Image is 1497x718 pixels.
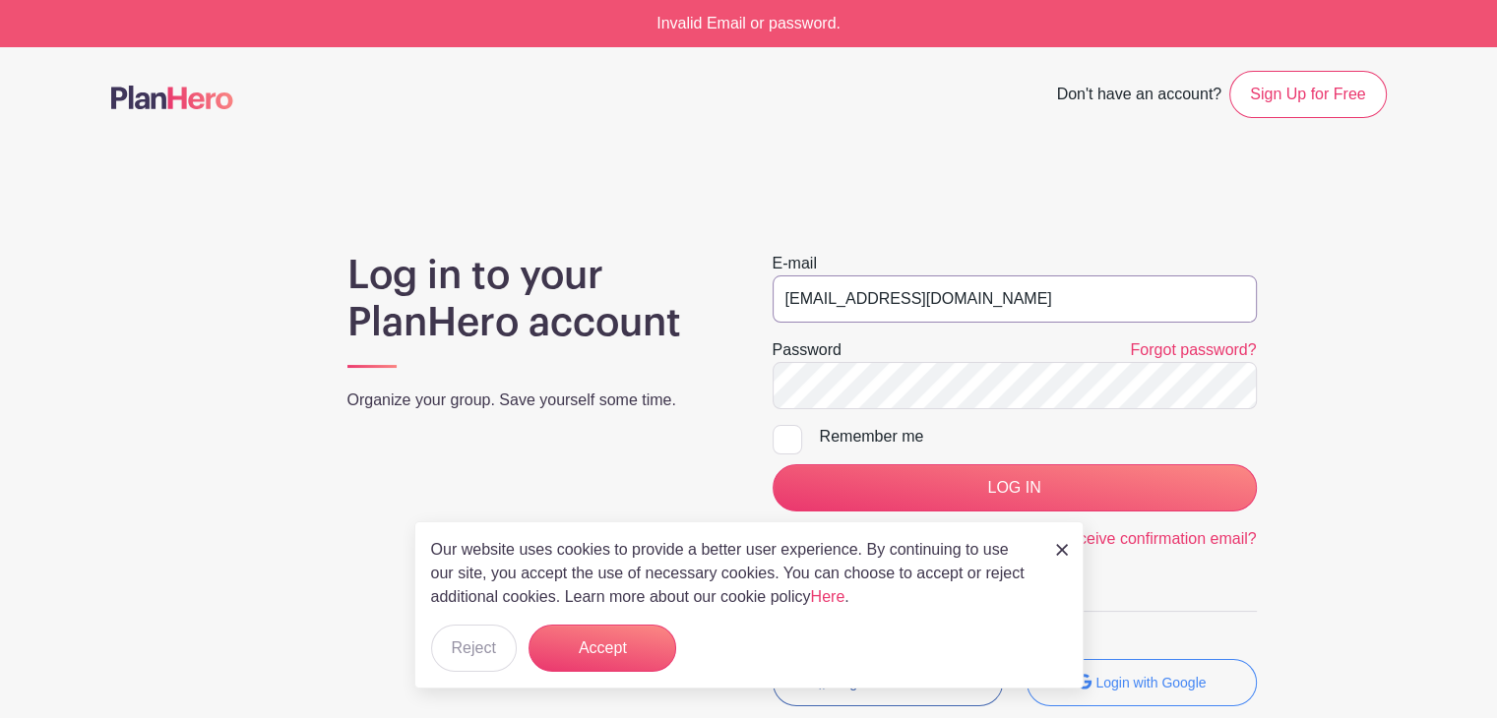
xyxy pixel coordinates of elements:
button: Login with Google [1027,659,1257,706]
label: Password [773,338,842,362]
div: Remember me [820,425,1257,449]
span: Don't have an account? [1056,75,1221,118]
label: E-mail [773,252,817,275]
img: close_button-5f87c8562297e5c2d7936805f587ecaba9071eb48480494691a3f1689db116b3.svg [1056,544,1068,556]
button: Reject [431,625,517,672]
img: logo-507f7623f17ff9eddc593b1ce0a138ce2505c220e1c5a4e2b4648c50719b7d32.svg [111,86,233,109]
h1: Log in to your PlanHero account [347,252,725,346]
small: Login with Facebook [835,675,961,690]
small: Login with Google [1095,675,1206,690]
input: LOG IN [773,464,1257,511]
a: Didn't receive confirmation email? [1021,530,1257,547]
p: Organize your group. Save yourself some time. [347,389,725,412]
a: Sign Up for Free [1229,71,1386,118]
input: e.g. julie@eventco.com [773,275,1257,323]
button: Accept [529,625,676,672]
a: Here [811,588,845,605]
a: Forgot password? [1130,341,1256,358]
p: Our website uses cookies to provide a better user experience. By continuing to use our site, you ... [431,538,1035,609]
